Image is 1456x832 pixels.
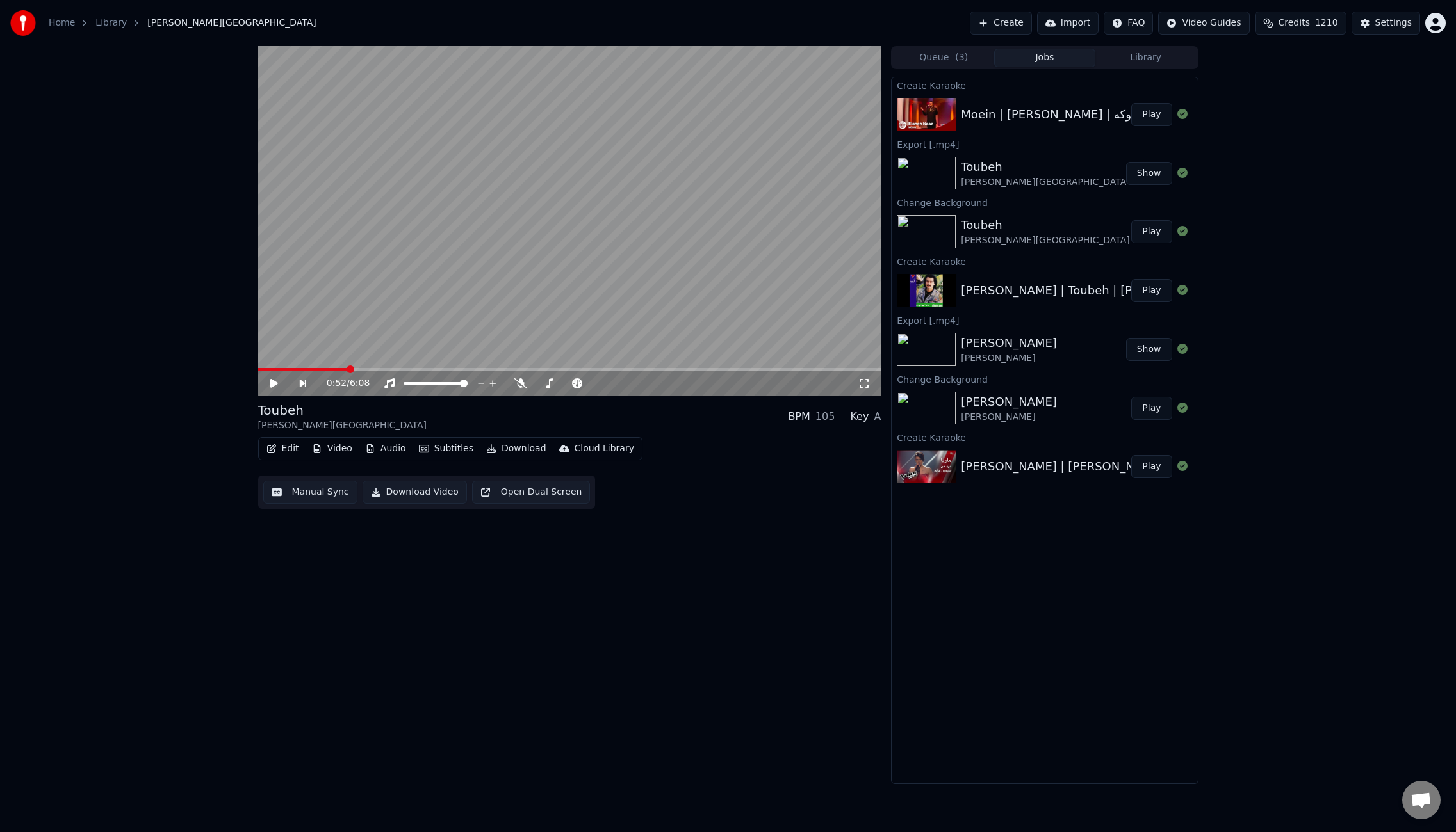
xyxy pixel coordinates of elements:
[49,17,75,29] a: Home
[892,77,1197,93] div: Create Karaoke
[95,17,127,29] a: Library
[955,51,968,64] span: ( 3 )
[1255,12,1346,35] button: Credits1210
[1315,17,1338,29] span: 1210
[961,411,1057,424] div: [PERSON_NAME]
[147,17,316,29] span: [PERSON_NAME][GEOGRAPHIC_DATA]
[892,429,1197,445] div: Create Karaoke
[258,401,427,419] div: Toubeh
[327,377,347,390] span: 0:52
[1279,17,1310,29] span: Credits
[360,440,411,458] button: Audio
[575,442,634,455] div: Cloud Library
[1131,220,1172,243] button: Play
[10,10,36,36] img: youka
[363,481,467,504] button: Download Video
[1375,17,1412,29] div: Settings
[892,312,1197,328] div: Export [.mp4]
[961,393,1057,411] div: [PERSON_NAME]
[261,440,304,458] button: Edit
[1131,455,1172,478] button: Play
[1095,49,1197,67] button: Library
[961,334,1057,352] div: [PERSON_NAME]
[1126,162,1172,185] button: Show
[49,17,316,29] nav: breadcrumb
[874,409,881,424] div: A
[893,49,994,67] button: Queue
[892,371,1197,387] div: Change Background
[970,12,1032,35] button: Create
[961,158,1129,176] div: Toubeh
[961,282,1296,300] div: [PERSON_NAME] | Toubeh | [PERSON_NAME] | توبه | کارائوکه
[263,481,357,504] button: Manual Sync
[892,195,1197,210] div: Change Background
[1131,279,1172,302] button: Play
[1352,12,1420,35] button: Settings
[307,440,357,458] button: Video
[1037,12,1099,35] button: Import
[961,352,1057,365] div: [PERSON_NAME]
[1131,103,1172,126] button: Play
[472,481,591,504] button: Open Dual Screen
[350,377,370,390] span: 6:08
[961,216,1129,234] div: Toubeh
[258,419,427,432] div: [PERSON_NAME][GEOGRAPHIC_DATA]
[1402,781,1441,819] div: Open chat
[961,176,1129,189] div: [PERSON_NAME][GEOGRAPHIC_DATA]
[892,136,1197,152] div: Export [.mp4]
[815,409,835,424] div: 105
[961,234,1129,247] div: [PERSON_NAME][GEOGRAPHIC_DATA]
[892,253,1197,269] div: Create Karaoke
[1126,338,1172,361] button: Show
[850,409,869,424] div: Key
[327,377,357,390] div: /
[961,106,1233,124] div: Moein | [PERSON_NAME] | معین | الهه ناز | کارائوکه
[481,440,552,458] button: Download
[788,409,810,424] div: BPM
[1131,397,1172,420] button: Play
[414,440,479,458] button: Subtitles
[1104,12,1153,35] button: FAQ
[1158,12,1249,35] button: Video Guides
[994,49,1095,67] button: Jobs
